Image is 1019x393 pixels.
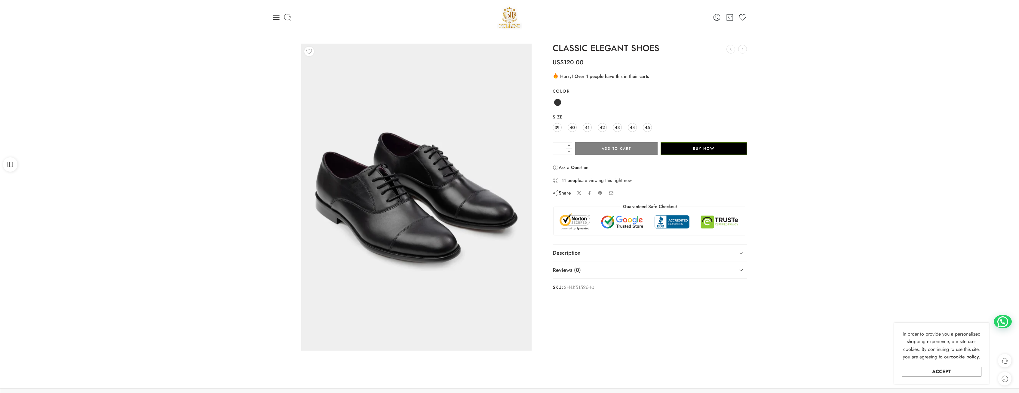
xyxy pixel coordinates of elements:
legend: Guaranteed Safe Checkout [620,204,680,210]
span: 44 [630,123,635,131]
a: 39 [553,123,562,132]
a: Accept [902,367,981,376]
a: Description [553,245,747,262]
span: 45 [645,123,650,131]
a: Share on X [577,191,582,195]
label: Color [553,88,747,94]
strong: SKU: [553,283,563,292]
span: 43 [615,123,620,131]
a: Email to your friends [609,191,614,196]
a: Ask a Question [553,164,588,171]
span: In order to provide you a personalized shopping experience, our site uses cookies. By continuing ... [903,330,981,361]
a: Pin on Pinterest [598,191,603,195]
label: Size [553,114,747,120]
input: Product quantity [553,142,566,155]
span: 42 [600,123,605,131]
strong: 11 [562,177,566,183]
span: 40 [569,123,575,131]
span: US$ [553,58,564,67]
span: 39 [554,123,560,131]
button: Add to cart [575,142,658,155]
img: Pellini [497,5,523,30]
span: SH-LK51526-10 [564,283,594,292]
a: Cart [726,13,734,22]
bdi: 120.00 [553,58,584,67]
div: Hurry! Over 1 people have this in their carts [553,72,747,80]
a: 45 [643,123,652,132]
a: Share on Facebook [587,191,592,195]
img: Trust [558,213,742,231]
div: are viewing this right now [553,177,747,184]
a: 43 [613,123,622,132]
a: 40 [568,123,577,132]
a: Wishlist [738,13,747,22]
h1: CLASSIC ELEGANT SHOES [553,44,747,53]
a: 44 [628,123,637,132]
a: 41 [583,123,592,132]
a: cookie policy. [951,353,980,361]
button: Buy Now [661,142,747,155]
a: Pellini - [497,5,523,30]
a: 42 [598,123,607,132]
strong: people [567,177,581,183]
img: Artboard 27 [301,44,532,351]
a: Reviews (0) [553,262,747,279]
a: Login / Register [713,13,721,22]
div: Share [553,190,571,196]
span: 41 [585,123,590,131]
